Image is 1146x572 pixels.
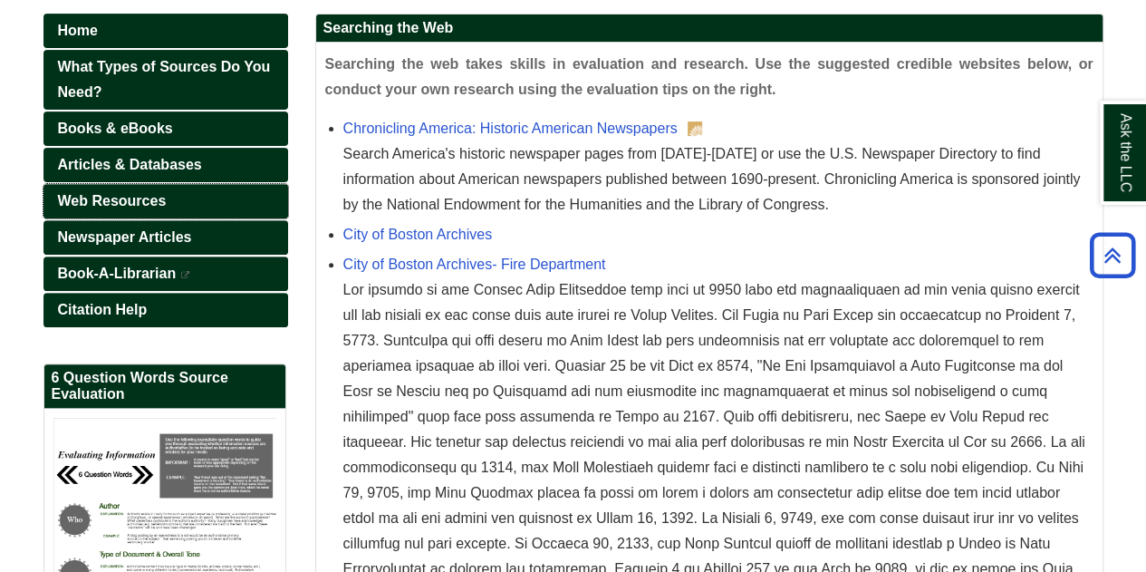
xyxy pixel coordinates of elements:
[343,257,606,272] a: City of Boston Archives- Fire Department
[343,121,678,136] a: Chronicling America: Historic American Newspapers
[58,302,148,317] span: Citation Help
[58,266,177,281] span: Book-A-Librarian
[43,184,288,218] a: Web Resources
[43,257,288,291] a: Book-A-Librarian
[43,148,288,182] a: Articles & Databases
[325,56,1093,97] span: Searching the web takes skills in evaluation and research. Use the suggested credible websites be...
[43,111,288,146] a: Books & eBooks
[58,121,173,136] span: Books & eBooks
[688,121,703,136] img: Boston Public Library
[58,59,271,100] span: What Types of Sources Do You Need?
[58,193,167,208] span: Web Resources
[43,293,288,327] a: Citation Help
[316,15,1103,43] h2: Searching the Web
[43,220,288,255] a: Newspaper Articles
[58,23,98,38] span: Home
[44,364,285,409] h2: 6 Question Words Source Evaluation
[58,229,192,245] span: Newspaper Articles
[58,157,202,172] span: Articles & Databases
[43,50,288,110] a: What Types of Sources Do You Need?
[343,141,1093,218] div: Search America's historic newspaper pages from [DATE]-[DATE] or use the U.S. Newspaper Directory ...
[1083,243,1141,267] a: Back to Top
[43,14,288,48] a: Home
[180,271,191,279] i: This link opens in a new window
[343,227,493,242] a: City of Boston Archives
